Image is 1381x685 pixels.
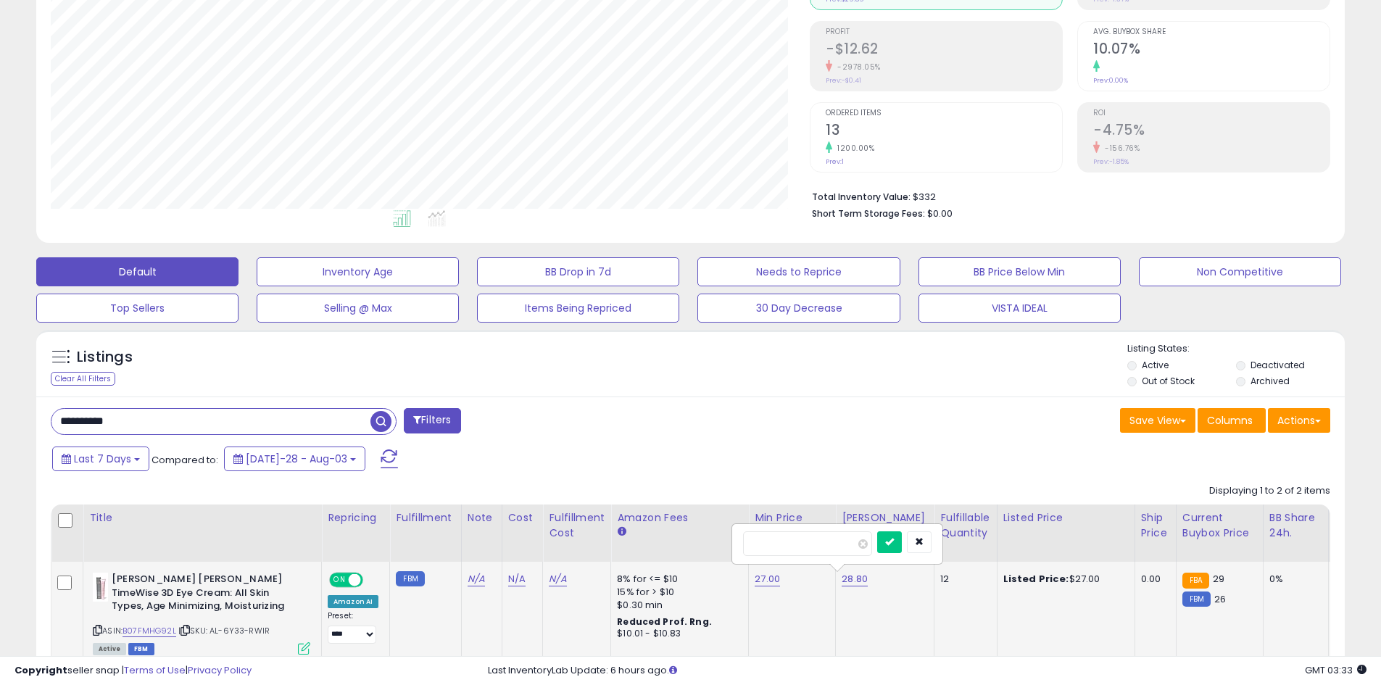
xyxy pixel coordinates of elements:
button: Non Competitive [1139,257,1341,286]
div: Displaying 1 to 2 of 2 items [1209,484,1330,498]
button: VISTA IDEAL [918,294,1121,323]
a: 28.80 [842,572,868,586]
div: 15% for > $10 [617,586,737,599]
button: BB Drop in 7d [477,257,679,286]
div: Ship Price [1141,510,1170,541]
div: Amazon Fees [617,510,742,526]
div: Fulfillable Quantity [940,510,990,541]
b: [PERSON_NAME] [PERSON_NAME] TimeWise 3D Eye Cream: All Skin Types, Age Minimizing, Moisturizing [112,573,288,617]
button: 30 Day Decrease [697,294,900,323]
span: Last 7 Days [74,452,131,466]
small: 1200.00% [832,143,874,154]
small: Prev: -1.85% [1093,157,1129,166]
button: Last 7 Days [52,447,149,471]
small: FBA [1182,573,1209,589]
div: Last InventoryLab Update: 6 hours ago. [488,664,1367,678]
a: B07FMHG92L [123,625,176,637]
div: Fulfillment [396,510,455,526]
span: Columns [1207,413,1253,428]
div: Amazon AI [328,595,378,608]
div: 8% for <= $10 [617,573,737,586]
button: Columns [1198,408,1266,433]
div: BB Share 24h. [1269,510,1322,541]
span: Compared to: [152,453,218,467]
div: $10.01 - $10.83 [617,628,737,640]
span: $0.00 [927,207,953,220]
span: ROI [1093,109,1330,117]
span: FBM [128,643,154,655]
small: -2978.05% [832,62,881,72]
div: Repricing [328,510,383,526]
div: Fulfillment Cost [549,510,605,541]
span: 2025-08-11 03:33 GMT [1305,663,1367,677]
button: [DATE]-28 - Aug-03 [224,447,365,471]
span: Avg. Buybox Share [1093,28,1330,36]
span: | SKU: AL-6Y33-RWIR [178,625,270,636]
h2: -$12.62 [826,41,1062,60]
button: Needs to Reprice [697,257,900,286]
div: Cost [508,510,537,526]
a: N/A [508,572,526,586]
li: $332 [812,187,1319,204]
span: All listings currently available for purchase on Amazon [93,643,126,655]
div: Listed Price [1003,510,1129,526]
button: BB Price Below Min [918,257,1121,286]
div: Note [468,510,496,526]
b: Total Inventory Value: [812,191,911,203]
button: Top Sellers [36,294,239,323]
small: Prev: -$0.41 [826,76,861,85]
button: Selling @ Max [257,294,459,323]
button: Default [36,257,239,286]
b: Reduced Prof. Rng. [617,615,712,628]
div: seller snap | | [14,664,252,678]
div: Min Price [755,510,829,526]
h5: Listings [77,347,133,368]
div: 12 [940,573,985,586]
div: $27.00 [1003,573,1124,586]
div: $0.30 min [617,599,737,612]
strong: Copyright [14,663,67,677]
a: Terms of Use [124,663,186,677]
div: Title [89,510,315,526]
small: -156.76% [1100,143,1140,154]
span: 29 [1213,572,1224,586]
button: Filters [404,408,460,433]
div: Clear All Filters [51,372,115,386]
div: [PERSON_NAME] [842,510,928,526]
label: Archived [1251,375,1290,387]
button: Items Being Repriced [477,294,679,323]
div: ASIN: [93,573,310,653]
a: N/A [549,572,566,586]
small: Amazon Fees. [617,526,626,539]
span: Ordered Items [826,109,1062,117]
span: Profit [826,28,1062,36]
h2: 13 [826,122,1062,141]
button: Actions [1268,408,1330,433]
p: Listing States: [1127,342,1345,356]
b: Listed Price: [1003,572,1069,586]
a: 27.00 [755,572,780,586]
small: FBM [1182,591,1211,607]
span: OFF [361,574,384,586]
span: ON [331,574,349,586]
img: 21iXpigf9rL._SL40_.jpg [93,573,108,602]
label: Active [1142,359,1169,371]
span: 26 [1214,592,1226,606]
label: Out of Stock [1142,375,1195,387]
div: Current Buybox Price [1182,510,1257,541]
div: Preset: [328,611,378,644]
a: Privacy Policy [188,663,252,677]
button: Inventory Age [257,257,459,286]
button: Save View [1120,408,1195,433]
label: Deactivated [1251,359,1305,371]
b: Short Term Storage Fees: [812,207,925,220]
div: 0.00 [1141,573,1165,586]
a: N/A [468,572,485,586]
small: Prev: 1 [826,157,844,166]
span: [DATE]-28 - Aug-03 [246,452,347,466]
small: Prev: 0.00% [1093,76,1128,85]
div: 0% [1269,573,1317,586]
small: FBM [396,571,424,586]
h2: -4.75% [1093,122,1330,141]
h2: 10.07% [1093,41,1330,60]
